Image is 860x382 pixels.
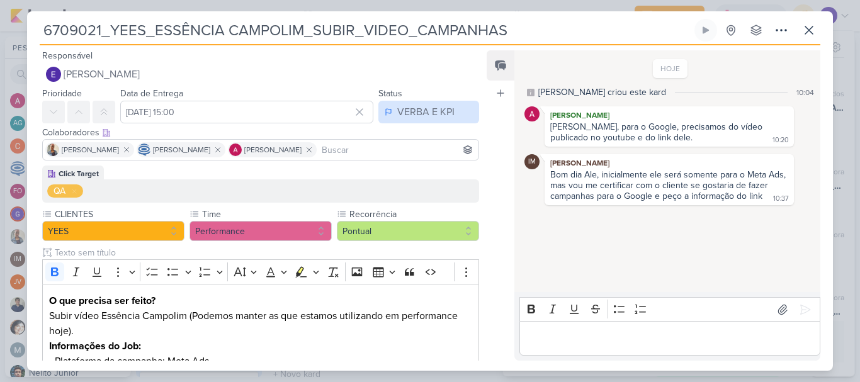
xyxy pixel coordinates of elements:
div: Bom dia Ale, inicialmente ele será somente para o Meta Ads, mas vou me certificar com o cliente s... [550,169,788,201]
div: [PERSON_NAME], para o Google, precisamos do vídeo publicado no youtube e do link dele. [550,121,765,143]
button: VERBA E KPI [378,101,479,123]
div: QA [54,184,65,198]
label: Responsável [42,50,93,61]
div: 10:04 [796,87,814,98]
strong: O que precisa ser feito? [49,295,156,307]
span: [PERSON_NAME] [153,144,210,155]
strong: Informações do Job: [49,340,141,352]
label: CLIENTES [54,208,184,221]
div: Editor toolbar [42,259,479,284]
div: [PERSON_NAME] [547,157,791,169]
img: Caroline Traven De Andrade [138,143,150,156]
div: Editor toolbar [519,297,820,322]
input: Select a date [120,101,373,123]
label: Recorrência [348,208,479,221]
div: [PERSON_NAME] [547,109,791,121]
input: Texto sem título [52,246,479,259]
div: Isabella Machado Guimarães [524,154,540,169]
img: Iara Santos [47,143,59,156]
p: Subir vídeo Essência Campolim (Podemos manter as que estamos utilizando em performance hoje). [49,308,472,339]
div: Colaboradores [42,126,479,139]
img: Alessandra Gomes [524,106,540,121]
span: [PERSON_NAME] [62,144,119,155]
span: [PERSON_NAME] [64,67,140,82]
button: YEES [42,221,184,241]
img: Alessandra Gomes [229,143,242,156]
button: Pontual [337,221,479,241]
p: IM [528,159,536,166]
input: Kard Sem Título [40,19,692,42]
div: VERBA E KPI [397,104,455,120]
label: Prioridade [42,88,82,99]
div: 10:37 [773,194,789,204]
label: Data de Entrega [120,88,183,99]
div: Ligar relógio [701,25,711,35]
span: [PERSON_NAME] [244,144,302,155]
div: 10:20 [772,135,789,145]
img: Eduardo Quaresma [46,67,61,82]
div: Editor editing area: main [519,321,820,356]
div: [PERSON_NAME] criou este kard [538,86,666,99]
button: [PERSON_NAME] [42,63,479,86]
label: Time [201,208,332,221]
input: Buscar [319,142,476,157]
div: Click Target [59,168,99,179]
button: Performance [190,221,332,241]
label: Status [378,88,402,99]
